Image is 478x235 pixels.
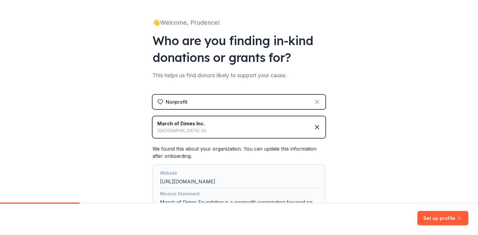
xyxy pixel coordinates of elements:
[160,190,318,199] div: Mission Statement
[153,32,325,66] div: Who are you finding in-kind donations or grants for?
[153,18,325,27] div: 👋 Welcome, Prudence!
[153,145,325,235] div: We found this about your organization. You can update this information after onboarding.
[160,190,318,230] div: March of Dimes Foundation is a nonprofit organization focused on diseases, disorders, and medical...
[157,127,206,134] div: [GEOGRAPHIC_DATA] VA
[160,169,318,178] div: Website
[166,98,187,105] div: Nonprofit
[160,169,318,188] div: [URL][DOMAIN_NAME]
[153,71,325,80] div: This helps us find donors likely to support your cause.
[417,211,468,225] button: Set up profile
[157,120,206,127] div: March of Dimes Inc.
